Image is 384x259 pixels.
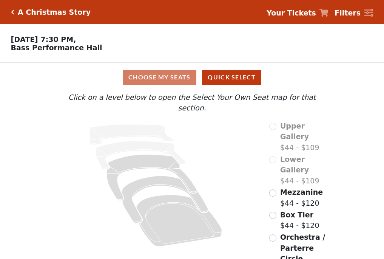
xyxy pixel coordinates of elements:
[267,9,316,17] strong: Your Tickets
[96,141,186,169] path: Lower Gallery - Seats Available: 0
[280,211,313,219] span: Box Tier
[335,8,373,19] a: Filters
[280,154,331,186] label: $44 - $109
[280,188,323,196] span: Mezzanine
[280,122,309,141] span: Upper Gallery
[18,8,91,17] h5: A Christmas Story
[90,124,174,145] path: Upper Gallery - Seats Available: 0
[280,209,319,231] label: $44 - $120
[53,92,330,113] p: Click on a level below to open the Select Your Own Seat map for that section.
[202,70,261,85] button: Quick Select
[280,155,309,174] span: Lower Gallery
[335,9,361,17] strong: Filters
[137,195,222,247] path: Orchestra / Parterre Circle - Seats Available: 237
[267,8,328,19] a: Your Tickets
[280,187,323,208] label: $44 - $120
[280,121,331,153] label: $44 - $109
[11,9,14,15] a: Click here to go back to filters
